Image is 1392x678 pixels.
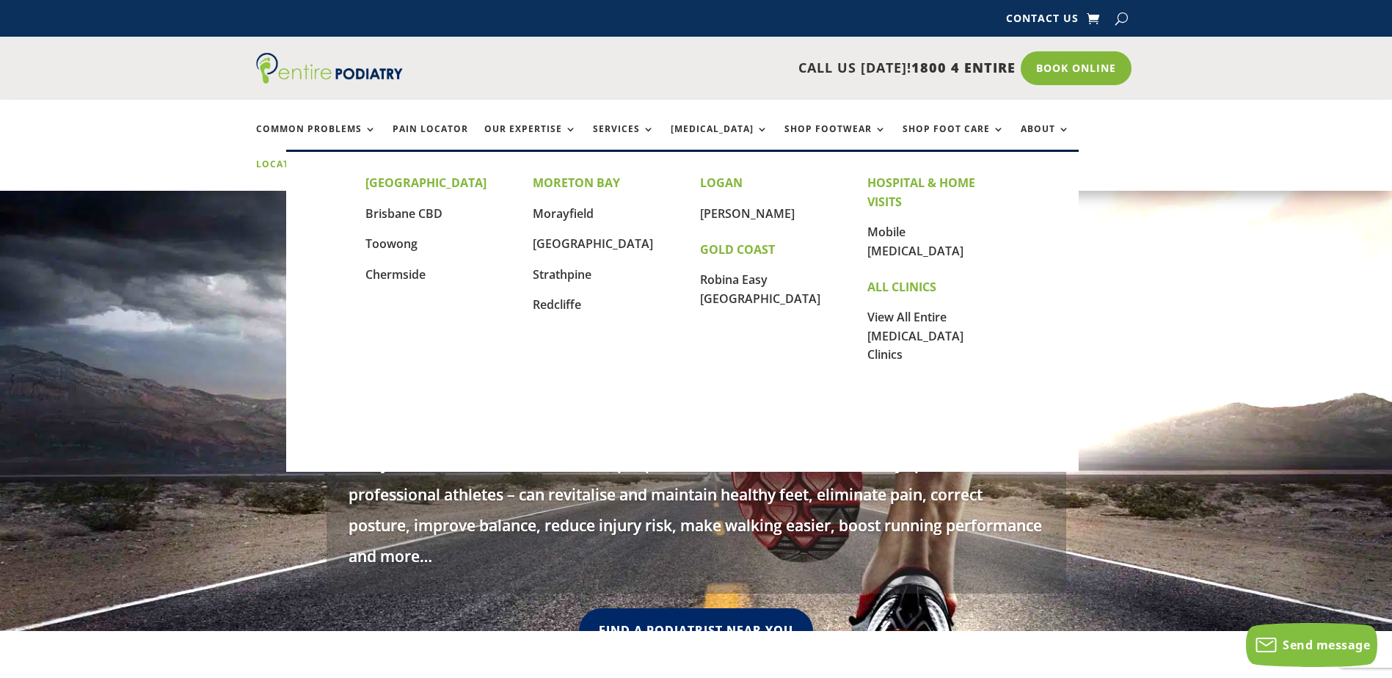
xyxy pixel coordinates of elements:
a: Strathpine [533,266,591,282]
a: Chermside [365,266,426,282]
img: logo (1) [256,53,403,84]
a: Find A Podiatrist Near You [579,608,813,653]
a: Mobile [MEDICAL_DATA] [867,224,963,259]
button: Send message [1246,623,1377,667]
p: Everyone – from children to seniors, people at home or at work, community sports teams to profess... [349,448,1044,572]
a: [GEOGRAPHIC_DATA] [533,236,653,252]
a: Shop Footwear [784,124,886,156]
strong: GOLD COAST [700,241,775,258]
span: Send message [1283,637,1370,653]
a: View All Entire [MEDICAL_DATA] Clinics [867,309,963,362]
a: Robina Easy [GEOGRAPHIC_DATA] [700,271,820,307]
p: CALL US [DATE]! [459,59,1016,78]
a: Book Online [1021,51,1132,85]
a: Morayfield [533,205,594,222]
a: Our Expertise [484,124,577,156]
a: Services [593,124,655,156]
a: Entire Podiatry [256,72,403,87]
a: Locations [256,159,329,191]
a: [MEDICAL_DATA] [671,124,768,156]
a: About [1021,124,1070,156]
strong: HOSPITAL & HOME VISITS [867,175,975,210]
a: [PERSON_NAME] [700,205,795,222]
strong: MORETON BAY [533,175,620,191]
a: Toowong [365,236,418,252]
a: Common Problems [256,124,376,156]
strong: ALL CLINICS [867,279,936,295]
strong: [GEOGRAPHIC_DATA] [365,175,487,191]
span: 1800 4 ENTIRE [911,59,1016,76]
a: Contact Us [1006,13,1079,29]
a: Shop Foot Care [903,124,1005,156]
a: Brisbane CBD [365,205,442,222]
a: Pain Locator [393,124,468,156]
strong: LOGAN [700,175,743,191]
a: Redcliffe [533,296,581,313]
